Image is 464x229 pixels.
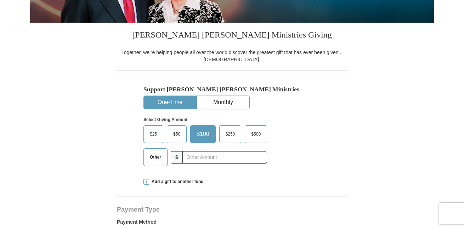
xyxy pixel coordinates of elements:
h4: Payment Type [117,207,347,212]
span: $250 [222,129,239,139]
span: Other [146,152,165,162]
span: $500 [248,129,264,139]
button: One-Time [144,96,196,109]
h5: Support [PERSON_NAME] [PERSON_NAME] Ministries [143,86,321,93]
h3: [PERSON_NAME] [PERSON_NAME] Ministries Giving [117,23,347,49]
span: $25 [146,129,160,139]
span: Add a gift to another fund [149,179,204,185]
label: Payment Method [117,218,347,229]
button: Monthly [197,96,249,109]
span: $ [171,151,183,164]
strong: Select Giving Amount [143,117,187,122]
span: $50 [170,129,184,139]
span: $100 [193,129,213,139]
input: Other Amount [182,151,267,164]
div: Together, we're helping people all over the world discover the greatest gift that has ever been g... [117,49,347,63]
